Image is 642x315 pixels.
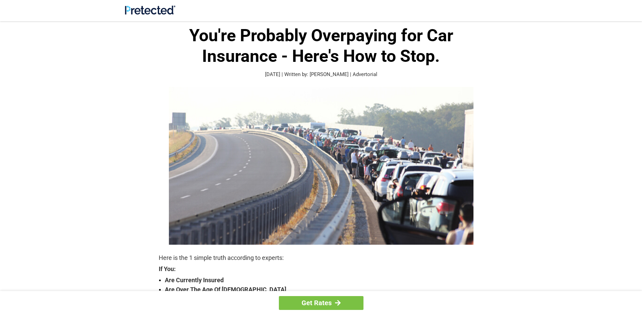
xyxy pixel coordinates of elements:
strong: If You: [159,266,484,272]
a: Get Rates [279,296,363,310]
a: Site Logo [125,9,175,16]
img: Site Logo [125,5,175,15]
strong: Are Currently Insured [165,275,484,285]
p: [DATE] | Written by: [PERSON_NAME] | Advertorial [159,71,484,78]
strong: Are Over The Age Of [DEMOGRAPHIC_DATA] [165,285,484,294]
p: Here is the 1 simple truth according to experts: [159,253,484,263]
h1: You're Probably Overpaying for Car Insurance - Here's How to Stop. [159,25,484,67]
